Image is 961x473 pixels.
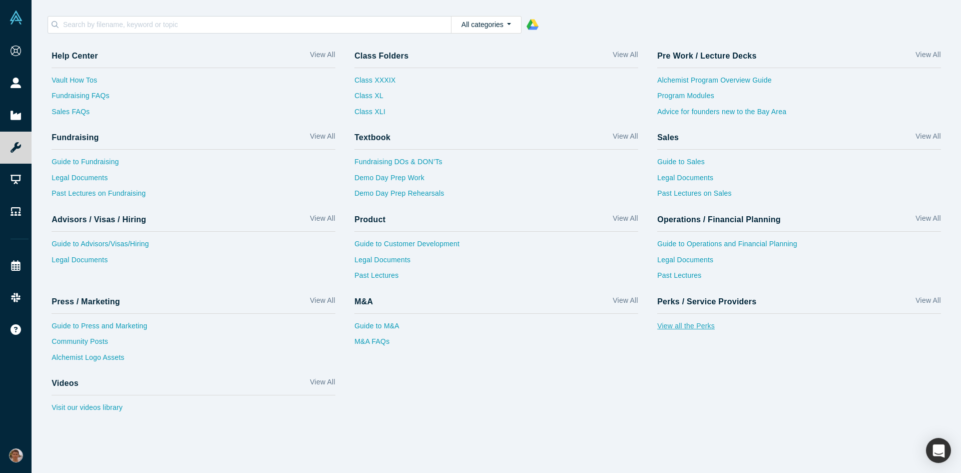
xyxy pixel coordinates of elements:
[354,173,638,189] a: Demo Day Prep Work
[657,297,756,306] h4: Perks / Service Providers
[354,215,385,224] h4: Product
[52,188,335,204] a: Past Lectures on Fundraising
[354,157,638,173] a: Fundraising DOs & DON’Ts
[657,270,941,286] a: Past Lectures
[613,50,638,64] a: View All
[52,336,335,352] a: Community Posts
[354,297,373,306] h4: M&A
[915,213,940,228] a: View All
[9,11,23,25] img: Alchemist Vault Logo
[52,321,335,337] a: Guide to Press and Marketing
[354,91,395,107] a: Class XL
[52,51,98,61] h4: Help Center
[657,215,781,224] h4: Operations / Financial Planning
[52,297,120,306] h4: Press / Marketing
[354,239,638,255] a: Guide to Customer Development
[657,255,941,271] a: Legal Documents
[354,336,638,352] a: M&A FAQs
[657,321,941,337] a: View all the Perks
[915,131,940,146] a: View All
[657,75,941,91] a: Alchemist Program Overview Guide
[657,107,941,123] a: Advice for founders new to the Bay Area
[657,188,941,204] a: Past Lectures on Sales
[52,133,99,142] h4: Fundraising
[657,133,679,142] h4: Sales
[354,75,395,91] a: Class XXXIX
[310,50,335,64] a: View All
[310,213,335,228] a: View All
[354,107,395,123] a: Class XLI
[657,239,941,255] a: Guide to Operations and Financial Planning
[613,131,638,146] a: View All
[52,352,335,368] a: Alchemist Logo Assets
[310,295,335,310] a: View All
[52,215,146,224] h4: Advisors / Visas / Hiring
[354,188,638,204] a: Demo Day Prep Rehearsals
[52,75,335,91] a: Vault How Tos
[354,255,638,271] a: Legal Documents
[613,213,638,228] a: View All
[52,239,335,255] a: Guide to Advisors/Visas/Hiring
[62,18,451,31] input: Search by filename, keyword or topic
[310,377,335,391] a: View All
[310,131,335,146] a: View All
[354,270,638,286] a: Past Lectures
[354,133,390,142] h4: Textbook
[657,173,941,189] a: Legal Documents
[52,402,335,418] a: Visit our videos library
[52,157,335,173] a: Guide to Fundraising
[52,107,335,123] a: Sales FAQs
[657,91,941,107] a: Program Modules
[915,295,940,310] a: View All
[657,157,941,173] a: Guide to Sales
[915,50,940,64] a: View All
[657,51,756,61] h4: Pre Work / Lecture Decks
[52,91,335,107] a: Fundraising FAQs
[613,295,638,310] a: View All
[354,321,638,337] a: Guide to M&A
[354,51,408,61] h4: Class Folders
[52,173,335,189] a: Legal Documents
[52,378,79,388] h4: Videos
[9,448,23,462] img: Mikhail Baklanov's Account
[52,255,335,271] a: Legal Documents
[451,16,522,34] button: All categories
